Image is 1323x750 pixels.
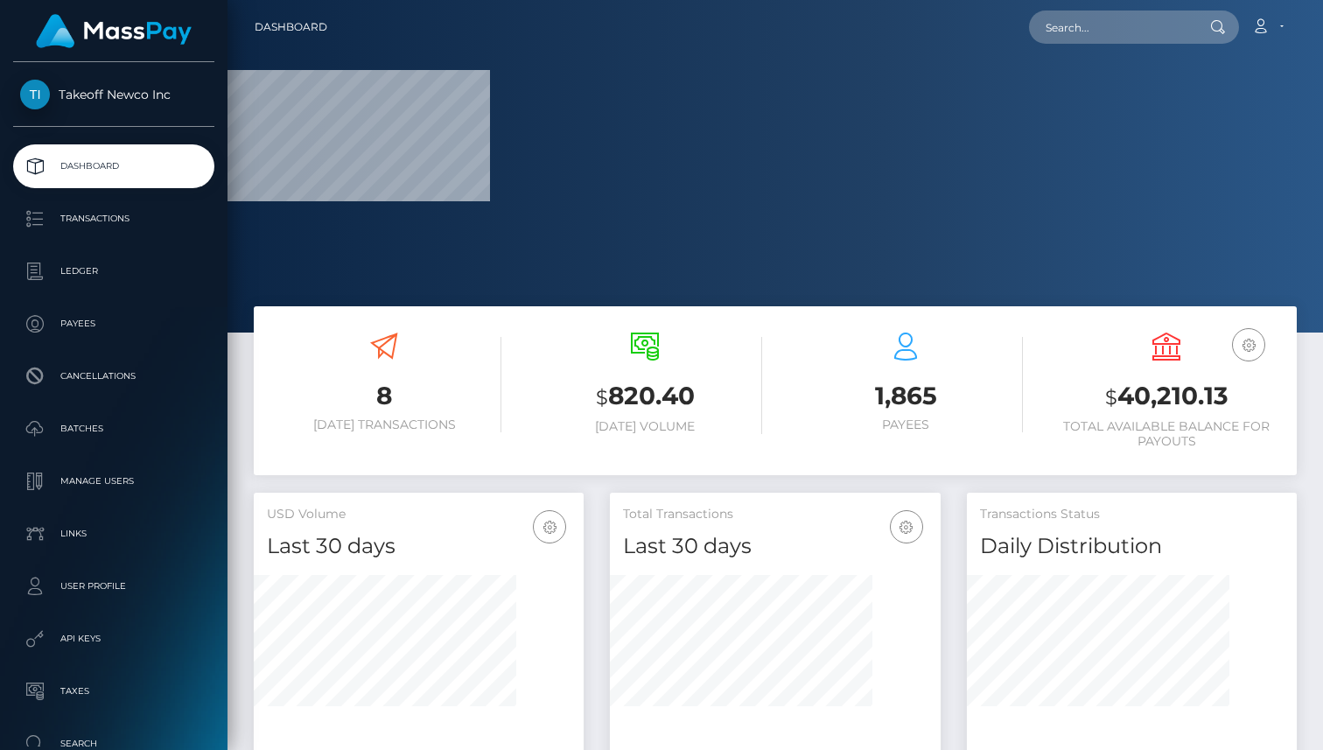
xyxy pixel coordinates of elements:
a: Taxes [13,669,214,713]
h3: 820.40 [528,379,762,415]
a: Ledger [13,249,214,293]
small: $ [596,385,608,410]
img: Takeoff Newco Inc [20,80,50,109]
a: Payees [13,302,214,346]
h3: 8 [267,379,501,413]
p: User Profile [20,573,207,599]
a: API Keys [13,617,214,661]
h6: [DATE] Volume [528,419,762,434]
p: Manage Users [20,468,207,494]
h6: Total Available Balance for Payouts [1049,419,1284,449]
h3: 40,210.13 [1049,379,1284,415]
a: User Profile [13,564,214,608]
a: Dashboard [255,9,327,46]
h4: Last 30 days [267,531,570,562]
p: Dashboard [20,153,207,179]
h6: Payees [788,417,1023,432]
span: Takeoff Newco Inc [13,87,214,102]
a: Transactions [13,197,214,241]
p: Taxes [20,678,207,704]
h5: USD Volume [267,506,570,523]
a: Cancellations [13,354,214,398]
p: Ledger [20,258,207,284]
p: Transactions [20,206,207,232]
h4: Last 30 days [623,531,927,562]
a: Manage Users [13,459,214,503]
input: Search... [1029,11,1193,44]
small: $ [1105,385,1117,410]
p: Payees [20,311,207,337]
h6: [DATE] Transactions [267,417,501,432]
a: Dashboard [13,144,214,188]
p: Links [20,521,207,547]
img: MassPay Logo [36,14,192,48]
h5: Total Transactions [623,506,927,523]
p: API Keys [20,626,207,652]
p: Batches [20,416,207,442]
h5: Transactions Status [980,506,1284,523]
h4: Daily Distribution [980,531,1284,562]
h3: 1,865 [788,379,1023,413]
a: Batches [13,407,214,451]
p: Cancellations [20,363,207,389]
a: Links [13,512,214,556]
